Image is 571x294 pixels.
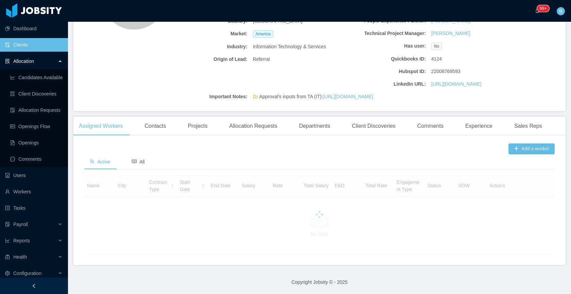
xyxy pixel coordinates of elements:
span: Payroll [13,222,28,227]
a: icon: userWorkers [5,185,63,198]
span: Reports [13,238,30,243]
b: Industry: [163,43,247,50]
span: Active [90,159,110,165]
span: B [559,7,562,15]
span: Referral [253,56,270,63]
span: Information Technology & Services [253,43,326,50]
div: Comments [412,117,449,136]
i: icon: medicine-box [5,255,10,259]
button: icon: plusAdd a worker [508,143,555,154]
span: 4124 [431,55,442,63]
b: Origin of Lead: [163,56,247,63]
a: icon: profileTasks [5,201,63,215]
b: Important Notes: [163,93,247,100]
i: icon: solution [5,59,10,64]
span: 22008769593 [431,68,461,75]
b: Quickbooks ID: [342,55,426,63]
a: icon: pie-chartDashboard [5,22,63,35]
span: Allocation [13,58,34,64]
span: Health [13,254,27,260]
span: Approval's inputs from TA (IT): [259,93,373,100]
div: Allocation Requests [224,117,282,136]
span: flag [253,94,258,102]
i: icon: setting [5,271,10,276]
i: icon: team [90,159,94,164]
i: icon: file-protect [5,222,10,227]
b: Market: [163,30,247,37]
div: Sales Reps [509,117,548,136]
sup: 245 [537,5,549,12]
a: icon: auditClients [5,38,63,52]
b: Hubspot ID: [342,68,426,75]
a: icon: robotUsers [5,169,63,182]
a: icon: idcardOpenings Flow [10,120,63,133]
i: icon: read [132,159,137,164]
a: [URL][DOMAIN_NAME] [323,94,373,99]
div: Departments [294,117,336,136]
span: America [253,30,273,38]
span: Configuration [13,271,41,276]
b: LinkedIn URL: [342,81,426,88]
b: Technical Project Manager: [342,30,426,37]
b: Has user: [342,42,426,50]
div: Client Discoveries [346,117,401,136]
a: icon: file-searchClient Discoveries [10,87,63,101]
a: icon: line-chartCandidates Available [10,71,63,84]
span: All [132,159,145,165]
i: icon: bell [535,8,540,13]
div: Experience [460,117,498,136]
a: icon: file-textOpenings [10,136,63,150]
div: Contacts [139,117,172,136]
div: Assigned Workers [73,117,128,136]
a: icon: messageComments [10,152,63,166]
footer: Copyright Jobsity © - 2025 [68,271,571,294]
a: [URL][DOMAIN_NAME] [431,81,482,88]
a: icon: file-doneAllocation Requests [10,103,63,117]
i: icon: line-chart [5,238,10,243]
div: Projects [183,117,213,136]
span: No [431,42,442,50]
a: [PERSON_NAME] [431,30,470,37]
